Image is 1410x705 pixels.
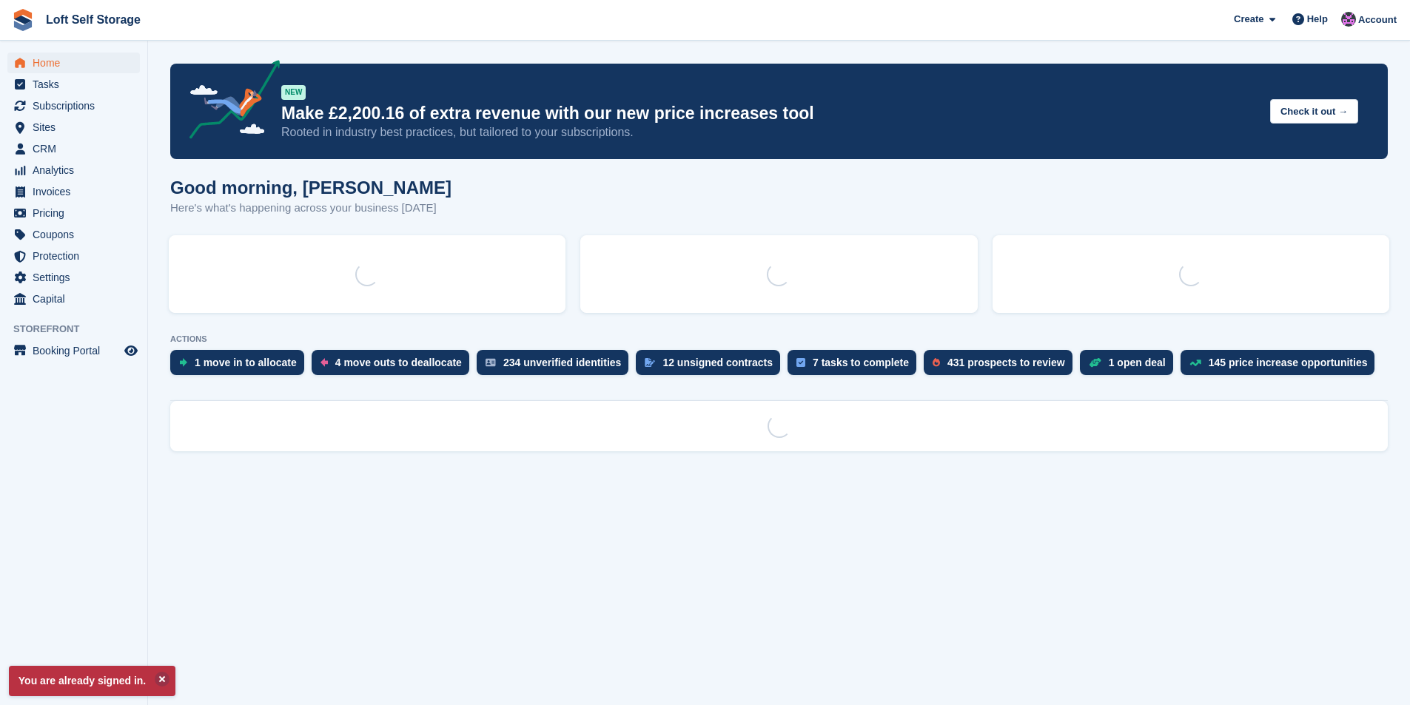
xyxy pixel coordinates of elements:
span: Invoices [33,181,121,202]
span: Create [1234,12,1263,27]
div: 4 move outs to deallocate [335,357,462,368]
span: Sites [33,117,121,138]
img: prospect-51fa495bee0391a8d652442698ab0144808aea92771e9ea1ae160a38d050c398.svg [933,358,940,367]
div: NEW [281,85,306,100]
a: 7 tasks to complete [788,350,924,382]
img: stora-icon-8386f47178a22dfd0bd8f6a31ec36ba5ce8667c1dd55bd0f319d3a0aa187defe.svg [12,9,34,31]
a: 12 unsigned contracts [636,350,788,382]
img: move_outs_to_deallocate_icon-f764333ba52eb49d3ac5e1228854f67142a1ed5810a6f6cc68b1a99e826820c5.svg [320,358,328,367]
span: Capital [33,289,121,309]
span: Protection [33,246,121,266]
span: Booking Portal [33,340,121,361]
a: menu [7,340,140,361]
a: 234 unverified identities [477,350,637,382]
span: Settings [33,267,121,288]
span: Account [1358,13,1397,27]
a: menu [7,53,140,73]
a: 4 move outs to deallocate [312,350,477,382]
span: Subscriptions [33,95,121,116]
p: Rooted in industry best practices, but tailored to your subscriptions. [281,124,1258,141]
span: Storefront [13,322,147,337]
a: Loft Self Storage [40,7,147,32]
span: Tasks [33,74,121,95]
span: Help [1307,12,1328,27]
img: contract_signature_icon-13c848040528278c33f63329250d36e43548de30e8caae1d1a13099fd9432cc5.svg [645,358,655,367]
img: price_increase_opportunities-93ffe204e8149a01c8c9dc8f82e8f89637d9d84a8eef4429ea346261dce0b2c0.svg [1189,360,1201,366]
div: 1 open deal [1109,357,1166,368]
h1: Good morning, [PERSON_NAME] [170,178,451,198]
span: Pricing [33,203,121,223]
img: verify_identity-adf6edd0f0f0b5bbfe63781bf79b02c33cf7c696d77639b501bdc392416b5a36.svg [486,358,496,367]
div: 431 prospects to review [947,357,1065,368]
a: menu [7,267,140,288]
button: Check it out → [1270,99,1358,124]
a: 431 prospects to review [924,350,1080,382]
p: Here's what's happening across your business [DATE] [170,200,451,217]
span: Home [33,53,121,73]
img: deal-1b604bf984904fb50ccaf53a9ad4b4a5d6e5aea283cecdc64d6e3604feb123c2.svg [1089,357,1101,368]
div: 7 tasks to complete [813,357,909,368]
a: menu [7,181,140,202]
a: Preview store [122,342,140,360]
div: 12 unsigned contracts [662,357,773,368]
img: Amy Wright [1341,12,1356,27]
img: task-75834270c22a3079a89374b754ae025e5fb1db73e45f91037f5363f120a921f8.svg [796,358,805,367]
a: 1 open deal [1080,350,1181,382]
span: CRM [33,138,121,159]
a: menu [7,289,140,309]
a: menu [7,224,140,245]
img: price-adjustments-announcement-icon-8257ccfd72463d97f412b2fc003d46551f7dbcb40ab6d574587a9cd5c0d94... [177,60,281,144]
div: 1 move in to allocate [195,357,297,368]
a: menu [7,138,140,159]
p: You are already signed in. [9,666,175,696]
p: Make £2,200.16 of extra revenue with our new price increases tool [281,103,1258,124]
a: menu [7,95,140,116]
div: 145 price increase opportunities [1209,357,1368,368]
a: menu [7,117,140,138]
a: menu [7,203,140,223]
a: menu [7,160,140,181]
div: 234 unverified identities [503,357,622,368]
a: menu [7,74,140,95]
a: menu [7,246,140,266]
span: Analytics [33,160,121,181]
a: 1 move in to allocate [170,350,312,382]
p: ACTIONS [170,334,1388,344]
a: 145 price increase opportunities [1181,350,1383,382]
span: Coupons [33,224,121,245]
img: move_ins_to_allocate_icon-fdf77a2bb77ea45bf5b3d319d69a93e2d87916cf1d5bf7949dd705db3b84f3ca.svg [179,358,187,367]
